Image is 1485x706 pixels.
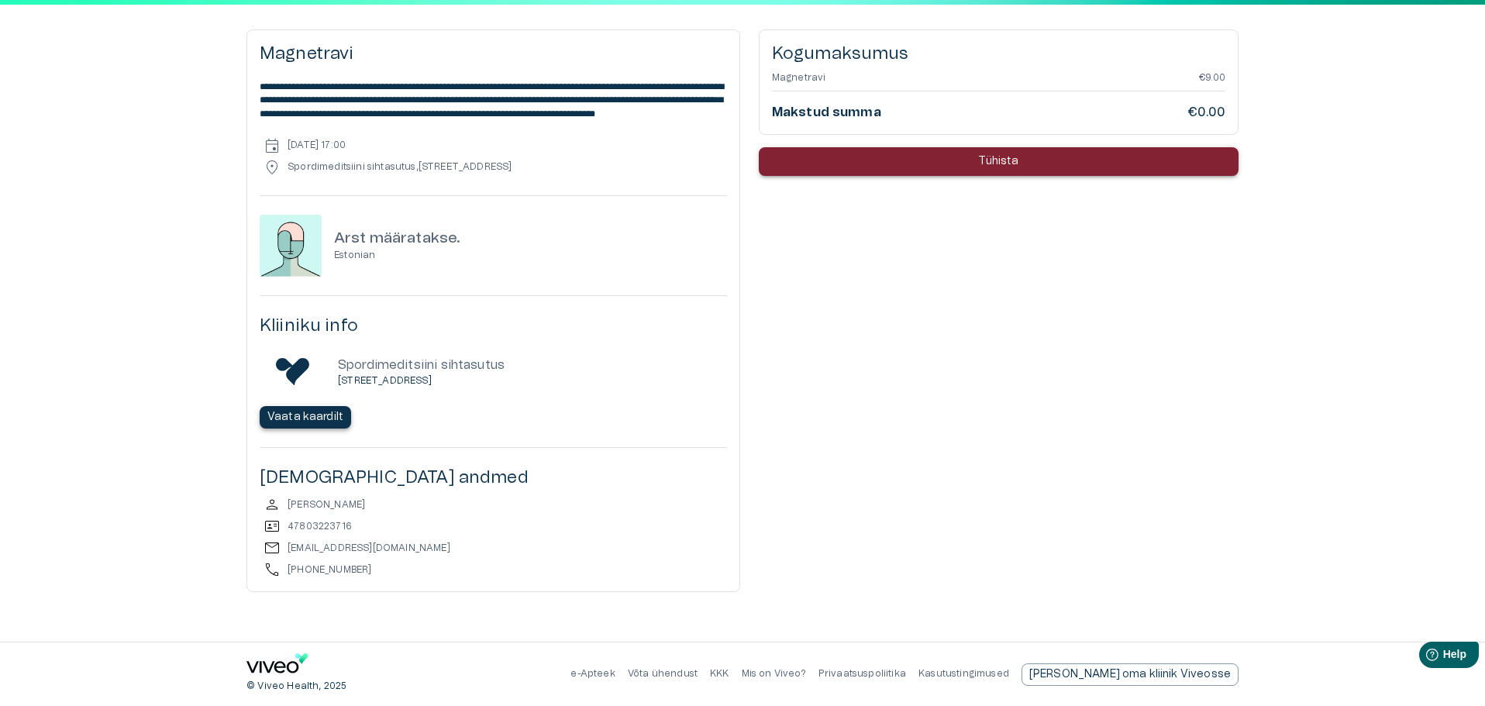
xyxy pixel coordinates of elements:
[263,495,281,514] span: person
[288,160,512,174] p: Spordimeditsiini sihtasutus , [STREET_ADDRESS]
[260,215,322,277] img: doctor
[260,43,727,65] h5: Magnetravi
[710,669,729,678] a: KKK
[260,406,351,429] button: Vaata kaardilt
[260,315,727,337] h5: Kliiniku info
[1364,635,1485,679] iframe: Help widget launcher
[246,653,308,679] a: Navigate to home page
[628,667,698,680] p: Võta ühendust
[818,669,906,678] a: Privaatsuspoliitika
[246,680,346,693] p: © Viveo Health, 2025
[772,104,881,121] h6: Makstud summa
[263,560,281,579] span: call
[338,356,505,374] p: Spordimeditsiini sihtasutus
[288,498,365,511] p: [PERSON_NAME]
[263,517,281,536] span: id_card
[288,139,346,152] p: [DATE] 17:00
[263,539,281,557] span: mail
[742,667,806,680] p: Mis on Viveo?
[759,147,1239,176] button: Tühista
[288,542,450,555] p: [EMAIL_ADDRESS][DOMAIN_NAME]
[1199,71,1225,84] p: €9.00
[1022,663,1239,686] div: [PERSON_NAME] oma kliinik Viveosse
[334,249,460,262] p: Estonian
[772,71,826,84] p: Magnetravi
[1187,104,1225,121] h6: €0.00
[338,374,505,387] p: [STREET_ADDRESS]
[267,409,343,425] p: Vaata kaardilt
[918,669,1009,678] a: Kasutustingimused
[260,467,727,489] h5: [DEMOGRAPHIC_DATA] andmed
[260,81,727,120] div: editable markdown
[288,563,371,577] p: [PHONE_NUMBER]
[1022,663,1239,686] a: Send email to partnership request to viveo
[772,43,1225,65] h5: Kogumaksumus
[263,136,281,155] span: event
[334,229,460,250] h6: Arst määratakse.
[276,356,310,387] img: Spordimeditsiini sihtasutus logo
[288,520,352,533] p: 47803223716
[263,158,281,177] span: location_on
[570,669,615,678] a: e-Apteek
[978,153,1018,170] p: Tühista
[1029,666,1231,683] p: [PERSON_NAME] oma kliinik Viveosse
